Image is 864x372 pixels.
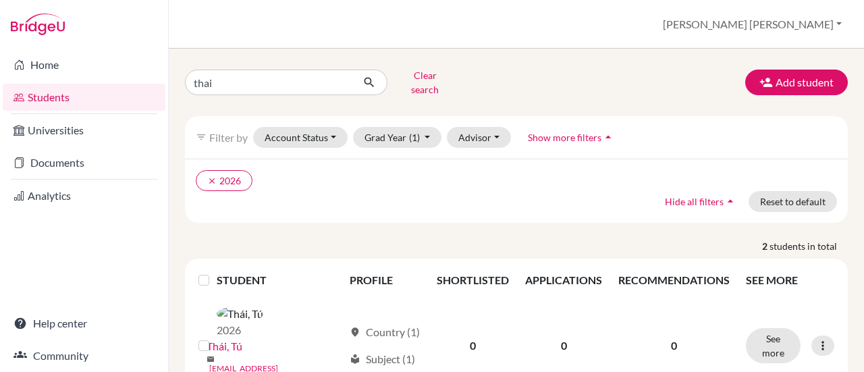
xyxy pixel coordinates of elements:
th: SEE MORE [738,264,842,296]
th: STUDENT [217,264,342,296]
button: Add student [745,70,848,95]
button: Grad Year(1) [353,127,442,148]
a: Help center [3,310,165,337]
p: 0 [618,338,730,354]
a: Students [3,84,165,111]
i: arrow_drop_up [724,194,737,208]
a: Documents [3,149,165,176]
i: filter_list [196,132,207,142]
span: Filter by [209,131,248,144]
button: See more [746,328,801,363]
img: Bridge-U [11,14,65,35]
th: PROFILE [342,264,429,296]
span: Hide all filters [665,196,724,207]
button: Account Status [253,127,348,148]
button: [PERSON_NAME] [PERSON_NAME] [657,11,848,37]
p: 2026 [217,322,263,338]
strong: 2 [762,239,769,253]
input: Find student by name... [185,70,352,95]
a: Thái, Tú [207,338,242,354]
span: local_library [350,354,360,365]
button: Reset to default [749,191,837,212]
i: arrow_drop_up [601,130,615,144]
th: SHORTLISTED [429,264,517,296]
button: Clear search [387,65,462,100]
button: Advisor [447,127,511,148]
span: (1) [409,132,420,143]
button: clear2026 [196,170,252,191]
a: Community [3,342,165,369]
button: Show more filtersarrow_drop_up [516,127,626,148]
a: Universities [3,117,165,144]
img: Thái, Tú [217,306,263,322]
i: clear [207,176,217,186]
span: location_on [350,327,360,338]
span: students in total [769,239,848,253]
th: RECOMMENDATIONS [610,264,738,296]
span: Show more filters [528,132,601,143]
div: Subject (1) [350,351,415,367]
button: Hide all filtersarrow_drop_up [653,191,749,212]
a: Home [3,51,165,78]
th: APPLICATIONS [517,264,610,296]
a: Analytics [3,182,165,209]
span: mail [207,355,215,363]
div: Country (1) [350,324,420,340]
